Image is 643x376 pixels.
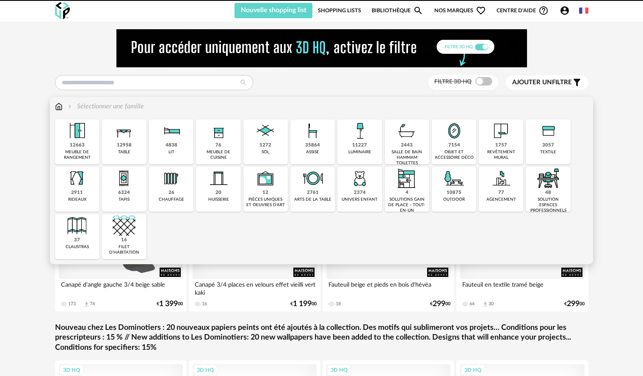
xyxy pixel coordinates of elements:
[55,102,63,111] img: svg+xml;base64,PHN2ZyB3aWR0aD0iMTYiIGhlaWdodD0iMTciIHZpZXdCb3g9IjAgMCAxNiAxNyIgZmlsbD0ibm9uZSIgeG...
[118,149,130,155] div: table
[352,142,367,149] div: 11227
[476,6,486,16] span: Heart Outline icon
[259,142,271,149] div: 1272
[495,142,507,149] div: 1757
[327,365,351,376] div: 3D HQ
[70,142,85,149] div: 12663
[207,119,230,142] img: Rangement.png
[461,365,485,376] div: 3D HQ
[306,149,319,155] div: assise
[567,301,580,307] span: 299
[498,190,504,196] div: 77
[488,301,494,307] div: 30
[159,301,178,307] span: 1 399
[262,190,268,196] div: 12
[564,301,585,307] div: € 00
[413,6,423,16] span: Magnify icon
[71,190,83,196] div: 2911
[202,301,207,307] div: 16
[254,167,277,190] img: UniqueOeuvre.png
[68,301,76,307] div: 173
[121,237,127,243] div: 16
[83,301,90,307] span: Download icon
[512,79,552,86] span: Ajouter un
[430,301,450,307] div: € 00
[348,119,371,142] img: Luminaire.png
[157,301,183,307] div: € 00
[537,119,560,142] img: Textile.png
[434,79,472,85] span: Filtre 3D HQ
[372,3,423,18] a: BibliothèqueMagnify icon
[117,142,132,149] div: 12958
[469,301,475,307] div: 64
[58,149,97,160] div: meuble de rangement
[387,197,427,213] div: solutions gain de place - tout-en-un
[348,149,371,155] div: luminaire
[208,197,229,202] div: huisserie
[560,6,574,16] span: Account Circle icon
[199,149,238,160] div: meuble de cuisine
[66,167,88,190] img: Rideaux.png
[395,167,418,190] img: ToutEnUn.png
[168,190,174,196] div: 26
[66,102,144,111] div: Sélectionner une famille
[262,149,269,155] div: sol
[116,29,527,67] img: NEW%20NEW%20HQ%20NEW_V1.gif
[66,214,88,237] img: Cloison.png
[160,167,183,190] img: Radiateur.png
[160,119,183,142] img: Literie.png
[305,142,320,149] div: 35864
[215,142,221,149] div: 76
[235,3,313,18] button: Nouvelle shopping list
[59,365,84,376] div: 3D HQ
[572,77,582,88] span: Filter icon
[66,119,88,142] img: Meuble%20de%20rangement.png
[215,190,221,196] div: 20
[443,197,465,202] div: outdoor
[354,190,366,196] div: 2374
[66,102,73,111] img: svg+xml;base64,PHN2ZyB3aWR0aD0iMTYiIGhlaWdodD0iMTYiIHZpZXdCb3g9IjAgMCAxNiAxNiIgZmlsbD0ibm9uZSIgeG...
[105,244,144,255] div: filet d'habitation
[460,279,585,296] div: Fauteuil en textile tramé beige
[545,190,551,196] div: 48
[448,142,460,149] div: 7154
[447,190,461,196] div: 10875
[401,142,413,149] div: 2443
[542,142,554,149] div: 3057
[293,301,312,307] span: 1 199
[90,301,95,307] div: 74
[443,119,466,142] img: Miroir.png
[434,149,474,160] div: objet et accessoire déco
[481,149,521,160] div: revêtement mural
[512,78,572,87] span: filtre
[166,142,177,149] div: 4838
[168,149,174,155] div: lit
[55,2,70,19] img: OXP
[326,279,451,296] div: Fauteuil beige et pieds en bois d'hévéa
[395,119,418,142] img: Salle%20de%20bain.png
[336,301,341,307] div: 18
[486,197,516,202] div: agencement
[579,6,588,15] img: fr
[348,167,371,190] img: UniversEnfant.png
[406,190,408,196] div: 4
[560,6,570,16] span: Account Circle icon
[68,197,86,202] div: rideaux
[490,119,513,142] img: Papier%20peint.png
[342,197,378,202] div: univers enfant
[294,197,331,202] div: arts de la table
[193,365,218,376] div: 3D HQ
[540,149,556,155] div: textile
[387,149,427,166] div: salle de bain hammam toilettes
[490,167,513,190] img: Agencement.png
[537,167,560,190] img: espace-de-travail.png
[528,197,568,213] div: solution espaces professionnels
[66,244,89,250] div: claustras
[246,197,285,208] div: pièces uniques et oeuvres d'art
[318,3,361,18] a: Shopping Lists
[113,119,135,142] img: Table.png
[119,197,130,202] div: tapis
[433,301,445,307] span: 299
[443,167,466,190] img: Outdoor.png
[118,190,130,196] div: 6324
